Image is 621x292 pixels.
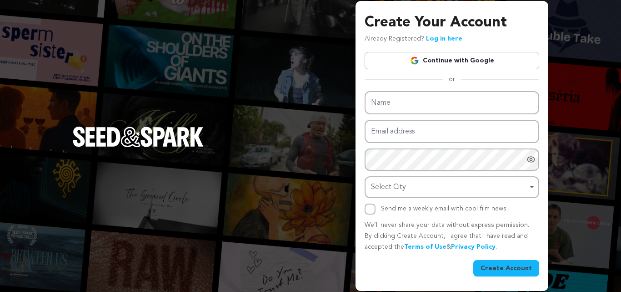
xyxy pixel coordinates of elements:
[365,120,539,143] input: Email address
[443,75,461,84] span: or
[426,36,462,42] a: Log in here
[404,244,446,250] a: Terms of Use
[365,91,539,114] input: Name
[73,127,204,165] a: Seed&Spark Homepage
[526,155,536,164] a: Show password as plain text. Warning: this will display your password on the screen.
[451,244,496,250] a: Privacy Policy
[365,52,539,69] a: Continue with Google
[381,205,506,212] label: Send me a weekly email with cool film news
[365,34,462,45] p: Already Registered?
[365,220,539,252] p: We’ll never share your data without express permission. By clicking Create Account, I agree that ...
[473,260,539,277] button: Create Account
[371,181,527,194] div: Select City
[410,56,419,65] img: Google logo
[365,12,539,34] h3: Create Your Account
[73,127,204,147] img: Seed&Spark Logo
